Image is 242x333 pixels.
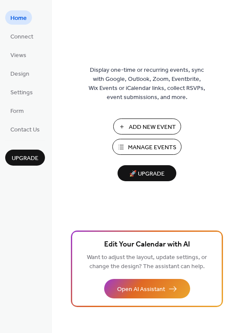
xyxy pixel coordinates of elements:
[10,70,29,79] span: Design
[10,107,24,116] span: Form
[10,14,27,23] span: Home
[5,85,38,99] a: Settings
[5,48,32,62] a: Views
[5,150,45,166] button: Upgrade
[10,32,33,42] span: Connect
[104,239,190,251] span: Edit Your Calendar with AI
[128,143,176,152] span: Manage Events
[5,66,35,80] a: Design
[129,123,176,132] span: Add New Event
[118,165,176,181] button: 🚀 Upgrade
[12,154,38,163] span: Upgrade
[123,168,171,180] span: 🚀 Upgrade
[5,10,32,25] a: Home
[10,51,26,60] span: Views
[113,118,181,134] button: Add New Event
[112,139,181,155] button: Manage Events
[104,279,190,298] button: Open AI Assistant
[5,122,45,136] a: Contact Us
[87,252,207,272] span: Want to adjust the layout, update settings, or change the design? The assistant can help.
[117,285,165,294] span: Open AI Assistant
[5,29,38,43] a: Connect
[10,125,40,134] span: Contact Us
[10,88,33,97] span: Settings
[5,103,29,118] a: Form
[89,66,205,102] span: Display one-time or recurring events, sync with Google, Outlook, Zoom, Eventbrite, Wix Events or ...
